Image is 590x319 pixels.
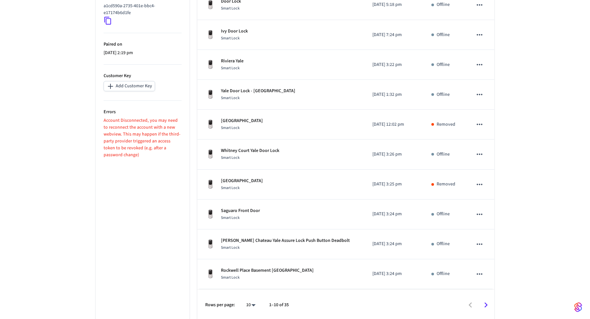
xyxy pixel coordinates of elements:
button: Add Customer Key [104,81,155,91]
img: Yale Assure Touchscreen Wifi Smart Lock, Satin Nickel, Front [205,209,216,220]
p: [DATE] 3:22 pm [372,61,415,68]
img: SeamLogoGradient.69752ec5.svg [574,302,582,312]
p: Offline [437,61,450,68]
p: Ivy Door Lock [221,28,248,35]
p: Paired on [104,41,182,48]
p: [GEOGRAPHIC_DATA] [221,117,263,124]
span: Smart Lock [221,275,240,280]
p: [DATE] 12:02 pm [372,121,415,128]
span: Smart Lock [221,125,240,131]
p: a1cd590a-2735-401e-bbc4-e17174b6d1fe [104,3,179,16]
span: Smart Lock [221,6,240,11]
p: Offline [437,151,450,158]
p: Rows per page: [205,302,235,308]
img: Yale Assure Touchscreen Wifi Smart Lock, Satin Nickel, Front [205,119,216,130]
p: Rockwell Place Basement [GEOGRAPHIC_DATA] [221,267,314,274]
img: Yale Assure Touchscreen Wifi Smart Lock, Satin Nickel, Front [205,30,216,40]
p: Riviera Yale [221,58,244,65]
p: [DATE] 3:24 pm [372,270,415,277]
img: Yale Assure Touchscreen Wifi Smart Lock, Satin Nickel, Front [205,149,216,159]
p: [GEOGRAPHIC_DATA] [221,178,263,184]
p: Offline [437,32,450,38]
p: Offline [437,241,450,247]
span: Smart Lock [221,35,240,41]
p: 1–10 of 35 [269,302,289,308]
p: Offline [437,91,450,98]
p: Account Disconnected, you may need to reconnect the account with a new webview. This may happen i... [104,117,182,159]
span: Smart Lock [221,65,240,71]
p: Customer Key [104,73,182,79]
p: Saguaro Front Door [221,207,260,214]
span: Smart Lock [221,95,240,101]
p: [DATE] 2:19 pm [104,50,182,56]
span: Smart Lock [221,155,240,160]
p: [DATE] 3:26 pm [372,151,415,158]
p: [DATE] 3:25 pm [372,181,415,188]
button: Go to next page [478,297,494,313]
img: Yale Assure Touchscreen Wifi Smart Lock, Satin Nickel, Front [205,239,216,249]
p: [DATE] 1:32 pm [372,91,415,98]
span: Smart Lock [221,185,240,191]
p: Removed [437,181,455,188]
p: [PERSON_NAME] Chateau Yale Assure Lock Push Button Deadbolt [221,237,350,244]
p: Yale Door Lock - [GEOGRAPHIC_DATA] [221,88,295,95]
p: [DATE] 7:24 pm [372,32,415,38]
p: Offline [437,1,450,8]
p: [DATE] 5:18 pm [372,1,415,8]
span: Smart Lock [221,215,240,221]
img: Yale Assure Touchscreen Wifi Smart Lock, Satin Nickel, Front [205,59,216,70]
img: Yale Assure Touchscreen Wifi Smart Lock, Satin Nickel, Front [205,269,216,279]
p: Offline [437,270,450,277]
img: Yale Assure Touchscreen Wifi Smart Lock, Satin Nickel, Front [205,89,216,100]
span: Smart Lock [221,245,240,250]
img: Yale Assure Touchscreen Wifi Smart Lock, Satin Nickel, Front [205,179,216,190]
p: Removed [437,121,455,128]
p: Errors [104,109,182,116]
p: Whitney Court Yale Door Lock [221,147,279,154]
div: 10 [243,300,259,310]
p: [DATE] 3:24 pm [372,211,415,218]
p: Offline [437,211,450,218]
p: [DATE] 3:24 pm [372,241,415,247]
